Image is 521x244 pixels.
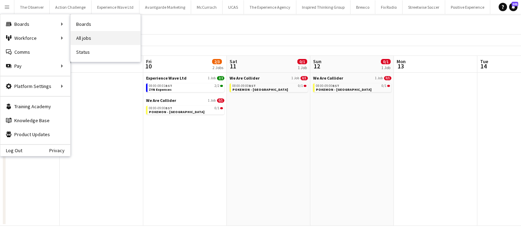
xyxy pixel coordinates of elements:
[230,75,260,81] span: We Are Collider
[313,75,391,81] a: We Are Collider1 Job0/1
[298,84,303,88] span: 0/1
[215,106,219,110] span: 0/1
[146,75,187,81] span: Experience Wave Ltd
[230,75,308,94] div: We Are Collider1 Job0/108:00-09:00BST0/1POKEMON - [GEOGRAPHIC_DATA]
[71,31,140,45] a: All jobs
[382,84,386,88] span: 0/1
[480,58,488,65] span: Tue
[0,127,70,141] a: Product Updates
[301,76,308,80] span: 0/1
[0,45,70,59] a: Comms
[217,98,224,103] span: 0/1
[149,87,172,92] span: ZYN Expenses
[50,0,92,14] button: Action Challenge
[403,0,445,14] button: Streetwise Soccer
[296,0,350,14] button: Inspired Thinking Group
[212,59,222,64] span: 2/3
[145,62,152,70] span: 10
[0,59,70,73] div: Pay
[139,0,191,14] button: Avantgarde Marketing
[232,83,306,91] a: 08:00-09:00BST0/1POKEMON - [GEOGRAPHIC_DATA]
[313,75,391,94] div: We Are Collider1 Job0/108:00-09:00BST0/1POKEMON - [GEOGRAPHIC_DATA]
[316,87,371,92] span: POKEMON - MADRID
[149,83,223,91] a: 08:00-08:01BST2/2ZYN Expenses
[397,58,406,65] span: Mon
[249,83,256,88] span: BST
[297,59,307,64] span: 0/1
[165,83,172,88] span: BST
[220,85,223,87] span: 2/2
[220,107,223,109] span: 0/1
[0,31,70,45] div: Workforce
[149,110,204,114] span: POKEMON - MADRID
[0,113,70,127] a: Knowledge Base
[230,75,308,81] a: We Are Collider1 Job0/1
[479,62,488,70] span: 14
[146,98,224,116] div: We Are Collider1 Job0/108:00-09:00BST0/1POKEMON - [GEOGRAPHIC_DATA]
[92,0,139,14] button: Experience Wave Ltd
[384,76,391,80] span: 0/1
[381,65,390,70] div: 1 Job
[149,106,172,110] span: 08:00-09:00
[71,45,140,59] a: Status
[0,79,70,93] div: Platform Settings
[445,0,490,14] button: Positive Experience
[304,85,306,87] span: 0/1
[350,0,375,14] button: Brewco
[375,0,403,14] button: Fix Radio
[332,83,339,88] span: BST
[0,148,22,153] a: Log Out
[381,59,391,64] span: 0/1
[313,75,343,81] span: We Are Collider
[396,62,406,70] span: 13
[146,58,152,65] span: Fri
[512,2,518,6] span: 101
[212,65,223,70] div: 2 Jobs
[232,84,256,88] span: 08:00-09:00
[387,85,390,87] span: 0/1
[313,58,321,65] span: Sun
[375,76,383,80] span: 1 Job
[208,98,216,103] span: 1 Job
[191,0,223,14] button: McCurrach
[146,75,224,98] div: Experience Wave Ltd1 Job2/208:00-08:01BST2/2ZYN Expenses
[146,98,224,103] a: We Are Collider1 Job0/1
[312,62,321,70] span: 12
[291,76,299,80] span: 1 Job
[217,76,224,80] span: 2/2
[509,3,518,11] a: 101
[0,99,70,113] a: Training Academy
[149,84,172,88] span: 08:00-08:01
[208,76,216,80] span: 1 Job
[0,17,70,31] div: Boards
[165,106,172,110] span: BST
[71,17,140,31] a: Boards
[223,0,244,14] button: UCAS
[215,84,219,88] span: 2/2
[146,75,224,81] a: Experience Wave Ltd1 Job2/2
[229,62,237,70] span: 11
[49,148,70,153] a: Privacy
[316,83,390,91] a: 08:00-09:00BST0/1POKEMON - [GEOGRAPHIC_DATA]
[298,65,307,70] div: 1 Job
[232,87,288,92] span: POKEMON - MADRID
[149,106,223,114] a: 08:00-09:00BST0/1POKEMON - [GEOGRAPHIC_DATA]
[244,0,296,14] button: The Experience Agency
[146,98,176,103] span: We Are Collider
[316,84,339,88] span: 08:00-09:00
[14,0,50,14] button: The Observer
[230,58,237,65] span: Sat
